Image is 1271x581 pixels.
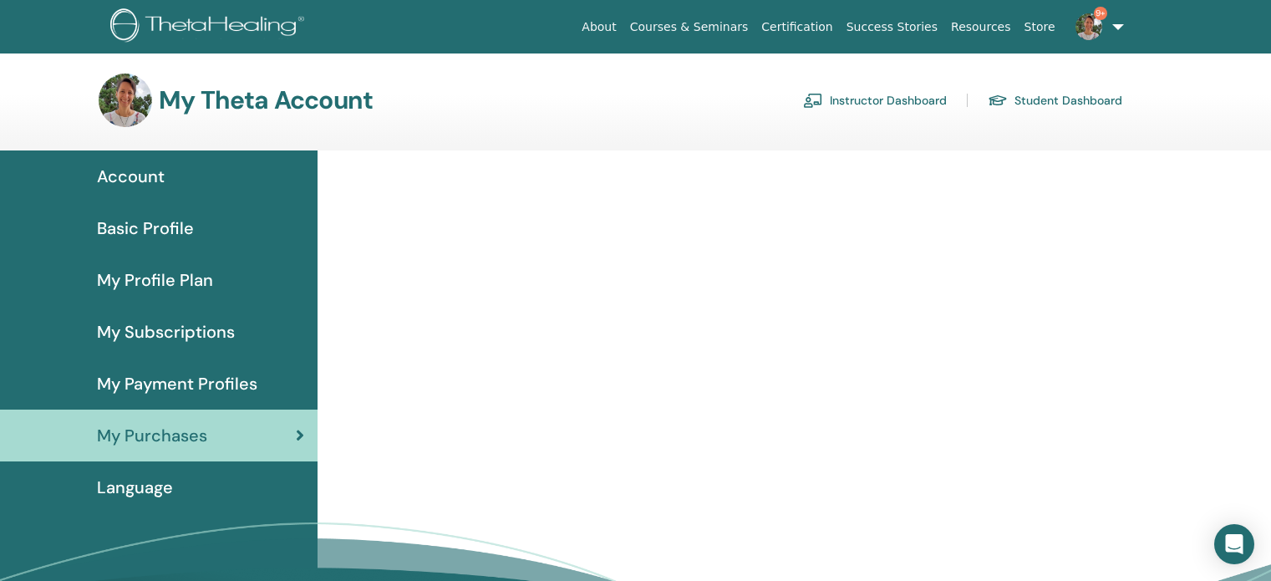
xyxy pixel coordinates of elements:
[97,164,165,189] span: Account
[97,423,207,448] span: My Purchases
[97,475,173,500] span: Language
[1018,12,1062,43] a: Store
[97,268,213,293] span: My Profile Plan
[575,12,623,43] a: About
[1094,7,1107,20] span: 9+
[755,12,839,43] a: Certification
[110,8,310,46] img: logo.png
[944,12,1018,43] a: Resources
[623,12,755,43] a: Courses & Seminars
[803,87,947,114] a: Instructor Dashboard
[97,371,257,396] span: My Payment Profiles
[97,319,235,344] span: My Subscriptions
[988,94,1008,108] img: graduation-cap.svg
[99,74,152,127] img: default.jpg
[803,93,823,108] img: chalkboard-teacher.svg
[159,85,373,115] h3: My Theta Account
[840,12,944,43] a: Success Stories
[1214,524,1254,564] div: Open Intercom Messenger
[97,216,194,241] span: Basic Profile
[988,87,1122,114] a: Student Dashboard
[1075,13,1102,40] img: default.jpg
